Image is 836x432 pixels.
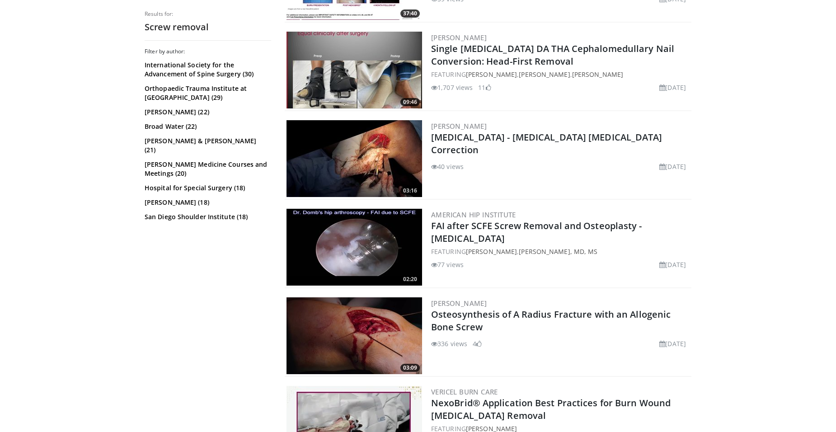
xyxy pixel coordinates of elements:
a: [PERSON_NAME] (22) [145,108,269,117]
li: [DATE] [659,162,686,171]
h3: Filter by author: [145,48,271,55]
a: [PERSON_NAME] (18) [145,198,269,207]
img: c0521fd0-774e-42b6-b4b4-c2bcb67a0a8f.300x170_q85_crop-smart_upscale.jpg [286,32,422,108]
a: Orthopaedic Trauma Institute at [GEOGRAPHIC_DATA] (29) [145,84,269,102]
a: 02:20 [286,209,422,286]
a: American Hip Institute [431,210,516,219]
li: 336 views [431,339,467,348]
img: 3bdf8fc2-bbc6-4e11-9363-92c4761bb4da.300x170_q85_crop-smart_upscale.jpg [286,209,422,286]
a: San Diego Shoulder Institute (18) [145,212,269,221]
span: 09:46 [400,98,420,106]
a: [PERSON_NAME] Medicine Courses and Meetings (20) [145,160,269,178]
a: 03:09 [286,297,422,374]
a: [PERSON_NAME] [431,33,487,42]
li: 77 views [431,260,464,269]
li: 40 views [431,162,464,171]
span: 03:16 [400,187,420,195]
a: Hospital for Special Surgery (18) [145,183,269,193]
a: [PERSON_NAME] [466,247,517,256]
li: 11 [478,83,491,92]
a: [PERSON_NAME] [519,70,570,79]
img: cef69e69-21c3-4aee-888c-0fd69c90f41b.300x170_q85_crop-smart_upscale.jpg [286,297,422,374]
a: International Society for the Advancement of Spine Surgery (30) [145,61,269,79]
img: 5139b1c4-8955-459c-b795-b07244c99a96.300x170_q85_crop-smart_upscale.jpg [286,120,422,197]
a: [PERSON_NAME], MD, MS [519,247,597,256]
div: FEATURING , [431,247,690,256]
a: FAI after SCFE Screw Removal and Osteoplasty - [MEDICAL_DATA] [431,220,642,244]
li: 1,707 views [431,83,473,92]
a: [PERSON_NAME] [431,299,487,308]
li: 4 [473,339,482,348]
div: FEATURING , , [431,70,690,79]
span: 37:40 [400,9,420,18]
a: NexoBrid® Application Best Practices for Burn Wound [MEDICAL_DATA] Removal [431,397,671,422]
a: 09:46 [286,32,422,108]
a: [PERSON_NAME] [431,122,487,131]
li: [DATE] [659,83,686,92]
span: 02:20 [400,275,420,283]
a: 03:16 [286,120,422,197]
a: Single [MEDICAL_DATA] DA THA Cephalomedullary Nail Conversion: Head-First Removal [431,42,674,67]
a: [MEDICAL_DATA] - [MEDICAL_DATA] [MEDICAL_DATA] Correction [431,131,662,156]
span: 03:09 [400,364,420,372]
a: Vericel Burn Care [431,387,498,396]
a: Osteosynthesis of A Radius Fracture with an Allogenic Bone Screw [431,308,671,333]
a: [PERSON_NAME] [466,70,517,79]
a: Broad Water (22) [145,122,269,131]
a: [PERSON_NAME] & [PERSON_NAME] (21) [145,136,269,155]
a: [PERSON_NAME] [572,70,623,79]
li: [DATE] [659,260,686,269]
p: Results for: [145,10,271,18]
h2: Screw removal [145,21,271,33]
li: [DATE] [659,339,686,348]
